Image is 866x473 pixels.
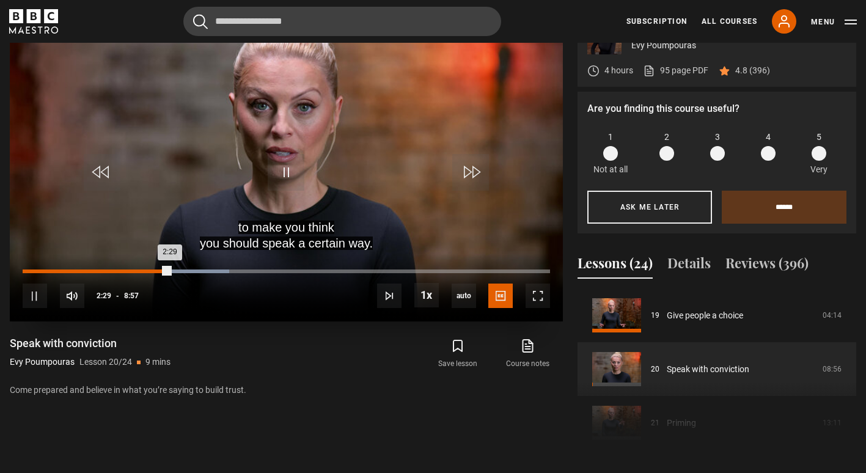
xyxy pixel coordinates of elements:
[807,163,831,176] p: Very
[526,284,550,308] button: Fullscreen
[23,284,47,308] button: Pause
[9,9,58,34] svg: BBC Maestro
[97,285,111,307] span: 2:29
[145,356,171,369] p: 9 mins
[725,253,809,279] button: Reviews (396)
[23,269,550,273] div: Progress Bar
[10,356,75,369] p: Evy Poumpouras
[667,253,711,279] button: Details
[493,336,563,372] a: Course notes
[608,131,613,144] span: 1
[10,384,563,397] p: Come prepared and believe in what you’re saying to build trust.
[578,253,653,279] button: Lessons (24)
[735,64,770,77] p: 4.8 (396)
[488,284,513,308] button: Captions
[452,284,476,308] div: Current quality: 1080p
[79,356,132,369] p: Lesson 20/24
[816,131,821,144] span: 5
[414,283,439,307] button: Playback Rate
[193,14,208,29] button: Submit the search query
[10,336,171,351] h1: Speak with conviction
[664,131,669,144] span: 2
[377,284,402,308] button: Next Lesson
[423,336,493,372] button: Save lesson
[60,284,84,308] button: Mute
[183,7,501,36] input: Search
[587,191,712,224] button: Ask me later
[702,16,757,27] a: All Courses
[452,284,476,308] span: auto
[667,309,743,322] a: Give people a choice
[124,285,139,307] span: 8:57
[593,163,628,176] p: Not at all
[626,16,687,27] a: Subscription
[715,131,720,144] span: 3
[116,291,119,300] span: -
[604,64,633,77] p: 4 hours
[10,10,563,321] video-js: Video Player
[811,16,857,28] button: Toggle navigation
[667,363,749,376] a: Speak with conviction
[643,64,708,77] a: 95 page PDF
[766,131,771,144] span: 4
[587,101,846,116] p: Are you finding this course useful?
[631,39,846,52] p: Evy Poumpouras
